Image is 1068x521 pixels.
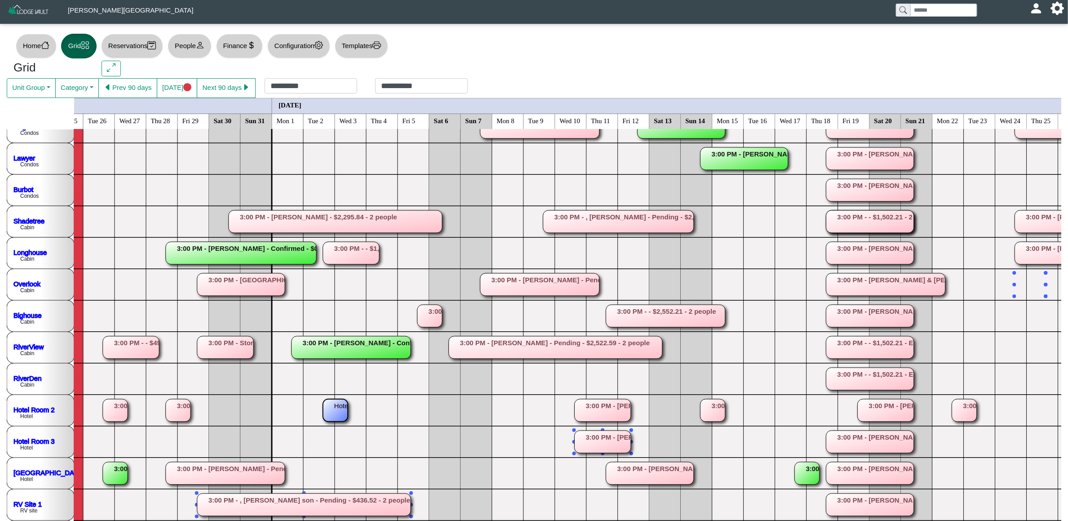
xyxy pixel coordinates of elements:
[20,161,39,168] text: Condos
[20,256,34,262] text: Cabin
[20,508,38,514] text: RV site
[906,117,926,124] text: Sun 21
[88,117,107,124] text: Tue 26
[375,78,468,94] input: Check out
[13,280,41,287] a: Overlook
[1054,5,1061,12] svg: gear fill
[7,4,50,19] img: Z
[340,117,357,124] text: Wed 3
[279,101,301,108] text: [DATE]
[372,41,381,49] svg: printer
[717,117,738,124] text: Mon 15
[654,117,672,124] text: Sat 13
[277,117,295,124] text: Mon 1
[13,248,47,256] a: Longhouse
[13,374,42,382] a: RiverDen
[168,34,211,58] button: Peopleperson
[55,78,99,98] button: Category
[13,185,34,193] a: Burbot
[107,63,115,72] svg: arrows angle expand
[560,117,581,124] text: Wed 10
[20,319,34,325] text: Cabin
[20,445,33,451] text: Hotel
[20,224,34,231] text: Cabin
[197,78,256,98] button: Next 90 dayscaret right fill
[335,34,388,58] button: Templatesprinter
[20,350,34,356] text: Cabin
[497,117,515,124] text: Mon 8
[1033,5,1040,12] svg: person fill
[151,117,170,124] text: Thu 28
[13,500,42,508] a: RV Site 1
[749,117,767,124] text: Tue 16
[216,34,263,58] button: Financecurrency dollar
[13,468,89,476] a: [GEOGRAPHIC_DATA] 4
[265,78,357,94] input: Check in
[591,117,610,124] text: Thu 11
[780,117,801,124] text: Wed 17
[20,476,33,482] text: Hotel
[434,117,449,124] text: Sat 6
[242,83,250,92] svg: caret right fill
[13,61,88,75] h3: Grid
[247,41,256,49] svg: currency dollar
[528,117,544,124] text: Tue 9
[403,117,416,124] text: Fri 5
[13,405,55,413] a: Hotel Room 2
[147,41,156,49] svg: calendar2 check
[196,41,204,49] svg: person
[41,41,49,49] svg: house
[811,117,831,124] text: Thu 18
[101,34,163,58] button: Reservationscalendar2 check
[102,61,121,77] button: arrows angle expand
[98,78,157,98] button: caret left fillPrev 90 days
[157,78,197,98] button: [DATE]circle fill
[874,117,892,124] text: Sat 20
[20,130,39,136] text: Condos
[20,382,34,388] text: Cabin
[308,117,324,124] text: Tue 2
[315,41,323,49] svg: gear
[465,117,482,124] text: Sun 7
[900,6,907,13] svg: search
[104,83,112,92] svg: caret left fill
[937,117,958,124] text: Mon 22
[81,41,89,49] svg: grid
[1000,117,1021,124] text: Wed 24
[16,34,57,58] button: Homehouse
[371,117,387,124] text: Thu 4
[120,117,140,124] text: Wed 27
[20,193,39,199] text: Condos
[183,83,192,92] svg: circle fill
[20,287,34,294] text: Cabin
[214,117,232,124] text: Sat 30
[7,78,56,98] button: Unit Group
[267,34,330,58] button: Configurationgear
[1032,117,1051,124] text: Thu 25
[61,34,97,58] button: Gridgrid
[245,117,265,124] text: Sun 31
[686,117,705,124] text: Sun 14
[623,117,639,124] text: Fri 12
[20,413,33,419] text: Hotel
[13,437,55,445] a: Hotel Room 3
[13,154,35,161] a: Lawyer
[843,117,859,124] text: Fri 19
[13,311,42,319] a: Bighouse
[182,117,199,124] text: Fri 29
[969,117,988,124] text: Tue 23
[13,343,44,350] a: RiverView
[13,217,44,224] a: Shadetree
